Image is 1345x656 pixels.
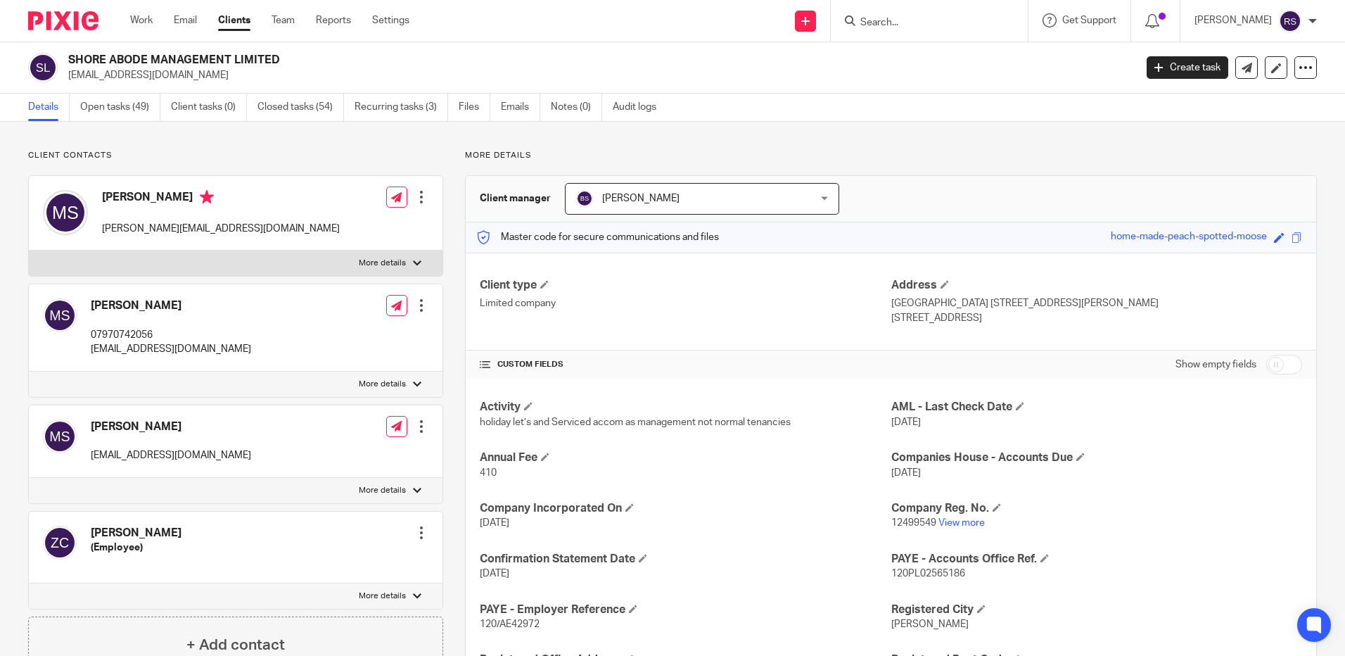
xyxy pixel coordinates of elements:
[891,552,1302,567] h4: PAYE - Accounts Office Ref.
[480,191,551,206] h3: Client manager
[891,278,1302,293] h4: Address
[43,298,77,332] img: svg%3E
[891,450,1302,465] h4: Companies House - Accounts Due
[891,501,1302,516] h4: Company Reg. No.
[480,278,891,293] h4: Client type
[91,420,251,434] h4: [PERSON_NAME]
[891,518,936,528] span: 12499549
[480,359,891,370] h4: CUSTOM FIELDS
[1111,229,1267,246] div: home-made-peach-spotted-moose
[1279,10,1301,32] img: svg%3E
[891,311,1302,325] p: [STREET_ADDRESS]
[551,94,602,121] a: Notes (0)
[1062,15,1116,25] span: Get Support
[130,13,153,27] a: Work
[480,569,509,579] span: [DATE]
[602,194,680,203] span: [PERSON_NAME]
[891,569,965,579] span: 120PL02565186
[859,17,986,30] input: Search
[891,400,1302,415] h4: AML - Last Check Date
[1147,56,1228,79] a: Create task
[28,94,70,121] a: Details
[459,94,490,121] a: Files
[28,150,443,161] p: Client contacts
[68,68,1126,82] p: [EMAIL_ADDRESS][DOMAIN_NAME]
[480,450,891,465] h4: Annual Fee
[102,222,340,236] p: [PERSON_NAME][EMAIL_ADDRESS][DOMAIN_NAME]
[480,417,791,427] span: holiday let’s and Serviced accom as management not normal tenancies
[480,296,891,310] p: Limited company
[891,603,1302,617] h4: Registered City
[480,468,497,478] span: 410
[218,13,250,27] a: Clients
[476,230,719,244] p: Master code for secure communications and files
[1194,13,1272,27] p: [PERSON_NAME]
[355,94,448,121] a: Recurring tasks (3)
[891,296,1302,310] p: [GEOGRAPHIC_DATA] [STREET_ADDRESS][PERSON_NAME]
[186,634,285,656] h4: + Add contact
[359,485,406,496] p: More details
[480,501,891,516] h4: Company Incorporated On
[359,591,406,602] p: More details
[102,190,340,208] h4: [PERSON_NAME]
[501,94,540,121] a: Emails
[171,94,247,121] a: Client tasks (0)
[91,298,251,313] h4: [PERSON_NAME]
[28,11,98,30] img: Pixie
[316,13,351,27] a: Reports
[43,420,77,453] img: svg%3E
[891,417,921,427] span: [DATE]
[28,53,58,82] img: svg%3E
[576,190,593,207] img: svg%3E
[613,94,667,121] a: Audit logs
[80,94,160,121] a: Open tasks (49)
[43,526,77,560] img: svg%3E
[359,379,406,390] p: More details
[359,258,406,269] p: More details
[174,13,197,27] a: Email
[480,603,891,617] h4: PAYE - Employer Reference
[257,94,344,121] a: Closed tasks (54)
[891,468,921,478] span: [DATE]
[91,342,251,356] p: [EMAIL_ADDRESS][DOMAIN_NAME]
[480,619,540,629] span: 120/AE42972
[938,518,985,528] a: View more
[272,13,295,27] a: Team
[465,150,1317,161] p: More details
[1175,358,1256,372] label: Show empty fields
[891,619,969,629] span: [PERSON_NAME]
[91,448,251,462] p: [EMAIL_ADDRESS][DOMAIN_NAME]
[43,190,88,235] img: svg%3E
[91,526,181,541] h4: [PERSON_NAME]
[372,13,409,27] a: Settings
[480,552,891,567] h4: Confirmation Statement Date
[91,328,251,342] p: 07970742056
[480,400,891,415] h4: Activity
[200,190,214,204] i: Primary
[91,541,181,555] h5: (Employee)
[480,518,509,528] span: [DATE]
[68,53,914,68] h2: SHORE ABODE MANAGEMENT LIMITED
